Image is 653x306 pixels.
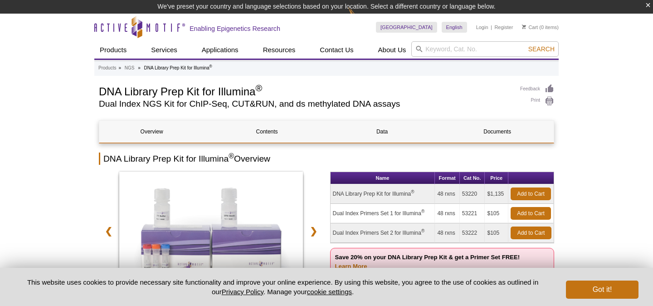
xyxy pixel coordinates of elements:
td: $1,135 [485,184,508,204]
a: Register [494,24,513,30]
a: Login [476,24,488,30]
a: Resources [258,41,301,59]
sup: ® [229,152,234,160]
h2: Dual Index NGS Kit for ChIP-Seq, CUT&RUN, and ds methylated DNA assays [99,100,511,108]
a: Cart [522,24,538,30]
a: Add to Cart [511,188,551,200]
h2: DNA Library Prep Kit for Illumina Overview [99,153,554,165]
a: English [442,22,467,33]
a: Products [98,64,116,72]
li: (0 items) [522,22,559,33]
th: Cat No. [460,172,485,184]
td: Dual Index Primers Set 1 for Illumina [331,204,435,223]
li: » [138,65,141,70]
sup: ® [210,64,212,69]
a: Services [146,41,183,59]
button: cookie settings [307,288,352,296]
td: DNA Library Prep Kit for Illumina [331,184,435,204]
button: Got it! [566,281,638,299]
a: ❮ [99,221,118,242]
td: Dual Index Primers Set 2 for Illumina [331,223,435,243]
a: Learn More [335,263,367,270]
td: 53221 [460,204,485,223]
td: 48 rxns [435,204,459,223]
img: DNA Library Prep Kit for Illumina [119,172,303,294]
td: 48 rxns [435,184,459,204]
td: $105 [485,223,508,243]
td: 53222 [460,223,485,243]
a: Contents [214,121,319,143]
a: Products [94,41,132,59]
sup: ® [411,189,414,194]
th: Format [435,172,459,184]
a: Privacy Policy [222,288,263,296]
a: [GEOGRAPHIC_DATA] [376,22,437,33]
img: Change Here [348,7,372,28]
sup: ® [421,228,424,233]
a: Print [520,96,554,106]
td: 53220 [460,184,485,204]
img: Your Cart [522,25,526,29]
a: DNA Library Prep Kit for Illumina [119,172,303,297]
li: » [118,65,121,70]
sup: ® [421,209,424,214]
th: Name [331,172,435,184]
a: Overview [99,121,204,143]
th: Price [485,172,508,184]
a: Add to Cart [511,207,551,220]
li: | [491,22,492,33]
span: Search [528,45,555,53]
sup: ® [255,83,262,93]
a: Data [330,121,434,143]
li: DNA Library Prep Kit for Illumina [144,65,212,70]
a: NGS [125,64,135,72]
td: 48 rxns [435,223,459,243]
a: Contact Us [314,41,359,59]
h2: Enabling Epigenetics Research [190,25,280,33]
a: About Us [373,41,412,59]
p: This website uses cookies to provide necessary site functionality and improve your online experie... [15,277,551,296]
td: $105 [485,204,508,223]
strong: Save 20% on your DNA Library Prep Kit & get a Primer Set FREE! [335,254,520,270]
input: Keyword, Cat. No. [411,41,559,57]
a: Feedback [520,84,554,94]
a: Add to Cart [511,227,551,239]
button: Search [526,45,557,53]
a: Documents [445,121,550,143]
a: Applications [196,41,244,59]
a: ❯ [304,221,323,242]
h1: DNA Library Prep Kit for Illumina [99,84,511,98]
